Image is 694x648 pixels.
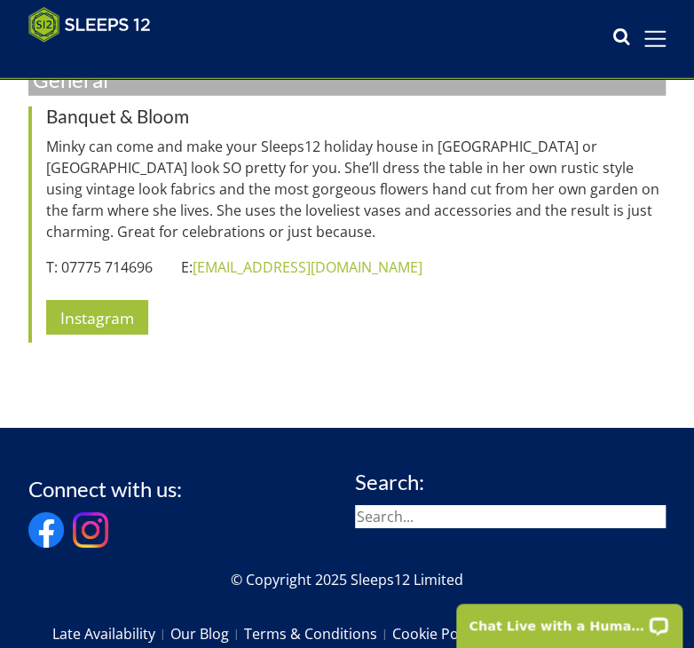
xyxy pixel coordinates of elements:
img: Instagram [73,512,108,548]
h2: General [28,64,666,96]
p: Minky can come and make your Sleeps12 holiday house in [GEOGRAPHIC_DATA] or [GEOGRAPHIC_DATA] loo... [46,136,666,242]
h3: Search: [355,470,666,494]
p: T: 07775 714696 E: [46,257,666,278]
a: [EMAIL_ADDRESS][DOMAIN_NAME] [193,257,422,277]
input: Search... [355,505,666,528]
iframe: LiveChat chat widget [445,592,694,648]
h3: Banquet & Bloom [46,107,666,127]
img: Sleeps 12 [28,7,151,43]
a: Instagram [46,300,148,335]
h3: Connect with us: [28,478,182,501]
img: Facebook [28,512,64,548]
p: © Copyright 2025 Sleeps12 Limited [28,569,666,590]
iframe: Customer reviews powered by Trustpilot [20,53,206,68]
